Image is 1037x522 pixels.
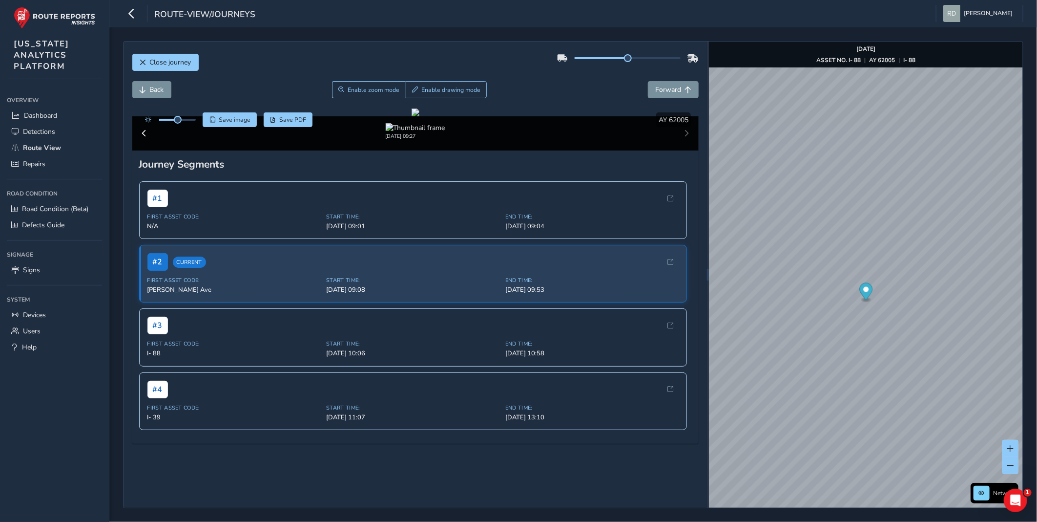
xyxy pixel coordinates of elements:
[421,86,480,94] span: Enable drawing mode
[7,339,102,355] a: Help
[860,283,873,303] div: Map marker
[23,326,41,336] span: Users
[14,7,95,29] img: rr logo
[7,201,102,217] a: Road Condition (Beta)
[505,340,679,348] span: End Time:
[7,108,102,124] a: Dashboard
[23,310,46,320] span: Devices
[7,323,102,339] a: Users
[147,213,321,220] span: First Asset Code:
[7,186,102,201] div: Road Condition
[903,56,915,64] strong: I- 88
[505,213,679,220] span: End Time:
[150,58,191,67] span: Close journey
[154,8,255,22] span: route-view/journeys
[147,190,168,207] span: # 1
[147,349,321,358] span: I- 88
[7,156,102,172] a: Repairs
[856,45,875,53] strong: [DATE]
[326,404,499,412] span: Start Time:
[1004,489,1027,512] iframe: Intercom live chat
[23,265,40,275] span: Signs
[326,340,499,348] span: Start Time:
[816,56,861,64] strong: ASSET NO. I- 88
[147,381,168,398] span: # 4
[505,277,679,284] span: End Time:
[147,277,321,284] span: First Asset Code:
[659,115,688,125] span: AY 62005
[7,262,102,278] a: Signs
[326,349,499,358] span: [DATE] 10:06
[22,204,88,214] span: Road Condition (Beta)
[326,222,499,231] span: [DATE] 09:01
[147,340,321,348] span: First Asset Code:
[1024,489,1032,497] span: 1
[173,257,206,268] span: Current
[386,132,445,140] div: [DATE] 09:27
[23,143,61,152] span: Route View
[993,489,1016,497] span: Network
[406,81,487,98] button: Draw
[7,292,102,307] div: System
[24,111,57,120] span: Dashboard
[505,285,679,294] span: [DATE] 09:53
[386,123,445,132] img: Thumbnail frame
[505,413,679,422] span: [DATE] 13:10
[964,5,1013,22] span: [PERSON_NAME]
[7,307,102,323] a: Devices
[326,285,499,294] span: [DATE] 09:08
[505,349,679,358] span: [DATE] 10:58
[203,112,257,127] button: Save
[147,285,321,294] span: [PERSON_NAME] Ave
[22,220,64,230] span: Defects Guide
[332,81,406,98] button: Zoom
[14,38,69,72] span: [US_STATE] ANALYTICS PLATFORM
[505,404,679,412] span: End Time:
[505,222,679,231] span: [DATE] 09:04
[7,140,102,156] a: Route View
[7,93,102,108] div: Overview
[147,222,321,231] span: N/A
[943,5,960,22] img: diamond-layout
[348,86,399,94] span: Enable zoom mode
[326,213,499,220] span: Start Time:
[264,112,313,127] button: PDF
[150,85,164,94] span: Back
[279,116,306,124] span: Save PDF
[943,5,1016,22] button: [PERSON_NAME]
[648,81,699,98] button: Forward
[219,116,250,124] span: Save image
[147,317,168,334] span: # 3
[7,124,102,140] a: Detections
[7,217,102,233] a: Defects Guide
[655,85,681,94] span: Forward
[139,157,692,171] div: Journey Segments
[132,81,171,98] button: Back
[132,54,199,71] button: Close journey
[147,253,168,271] span: # 2
[326,413,499,422] span: [DATE] 11:07
[147,404,321,412] span: First Asset Code:
[326,277,499,284] span: Start Time:
[7,247,102,262] div: Signage
[869,56,895,64] strong: AY 62005
[23,127,55,136] span: Detections
[147,413,321,422] span: I- 39
[23,159,45,169] span: Repairs
[816,56,915,64] div: | |
[22,343,37,352] span: Help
